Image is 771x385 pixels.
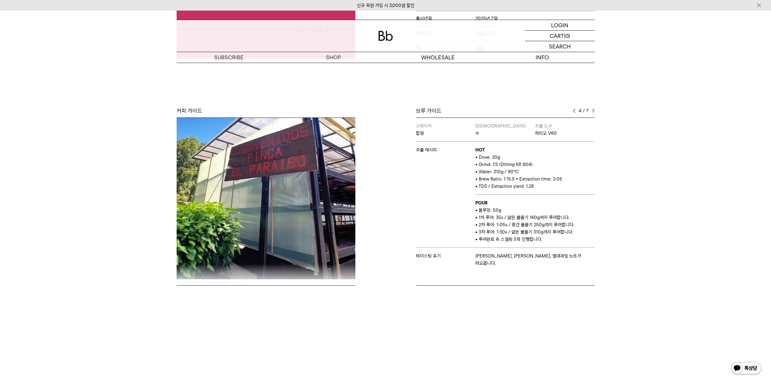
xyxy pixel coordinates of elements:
p: • 푸어완료 후 스월링 5회 진행합니다. [475,236,594,243]
span: 추출 도구 [535,123,552,129]
span: / [583,107,585,115]
p: • 2차 푸어: 1:05s / 중간 물줄기 250g까지 푸어합니다. [475,221,594,228]
span: 스테이지 [416,123,432,129]
div: 브루 가이드 [416,107,595,115]
p: (0) [564,31,570,41]
p: 테이스팅 후기 [416,252,476,260]
a: SUBSCRIBE [177,52,281,63]
p: • 1차 푸어: 35s / 얇은 물줄기 160g까지 푸어합니다. [475,214,594,221]
span: • Grind: 7.5 (Ditting KR 804) [475,162,533,167]
img: 로고 [378,31,393,41]
span: • Brew Ratio: 1:15.5 • Extraction time: 2:05 [475,176,562,182]
p: INFO [490,52,595,63]
img: 78805a221a988e79ef3f42d7c5bfd418_105036.jpg [177,29,355,279]
span: [DEMOGRAPHIC_DATA] [475,123,526,129]
span: • Water: 310g / 90°C [475,169,519,174]
span: 7 [586,107,589,115]
a: SHOP [281,52,386,63]
span: • TDS / Extraction yield: 1.28 [475,184,534,189]
p: WHOLESALE [386,52,490,63]
p: [PERSON_NAME], [PERSON_NAME], 열대과일 노트가 떠오릅니다. [475,252,594,267]
b: HOT [475,147,485,153]
a: 신규 회원 가입 시 3,000원 할인 [357,3,414,8]
p: 하리오 V60 [535,130,595,137]
p: 수 [475,130,535,137]
div: 커피 가이드 [177,107,355,115]
img: 카카오톡 채널 1:1 채팅 버튼 [730,361,762,376]
p: • 3차 푸어: 1:30s / 얇은 물줄기 310g까지 푸어합니다. [475,228,594,236]
span: 4 [579,107,581,115]
span: • Dose: 20g [475,154,500,160]
p: 합정 [416,130,476,137]
p: SEARCH [549,41,571,52]
a: CART (0) [525,31,595,41]
p: LOGIN [551,20,568,30]
p: 추출 레시피 [416,146,476,154]
p: • 블루밍: 50g [475,207,594,214]
a: LOGIN [525,20,595,31]
b: POUR [475,200,487,206]
p: CART [550,31,564,41]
